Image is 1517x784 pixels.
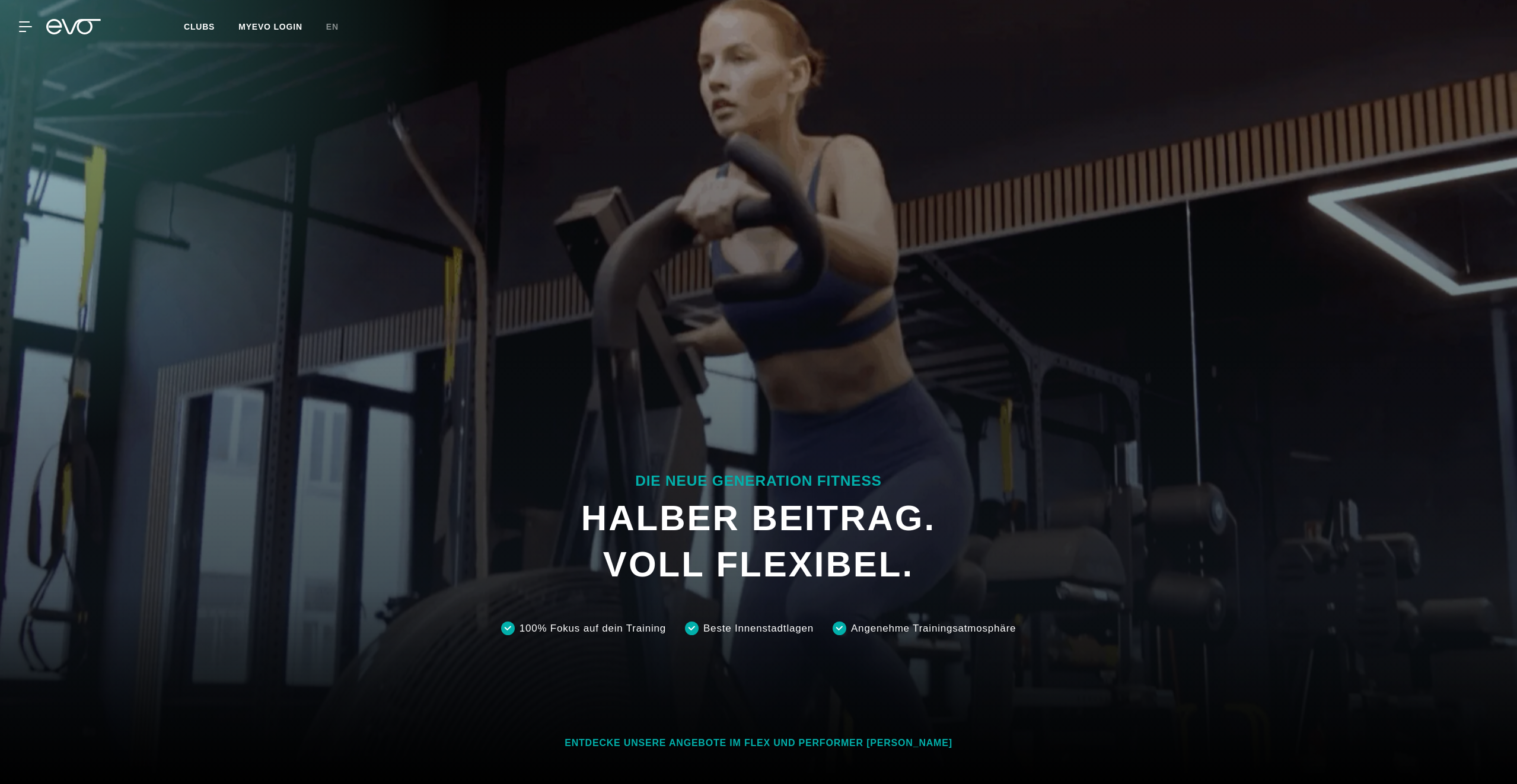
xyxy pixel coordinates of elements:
div: 100% Fokus auf dein Training [520,621,666,636]
div: ENTDECKE UNSERE ANGEBOTE IM FLEX UND PERFORMER [PERSON_NAME] [565,737,952,750]
h1: HALBER BEITRAG. VOLL FLEXIBEL. [581,495,936,588]
a: Clubs [184,21,238,31]
div: DIE NEUE GENERATION FITNESS [581,471,936,490]
a: en [326,20,353,34]
div: Angenehme Trainingsatmosphäre [851,621,1016,636]
span: Clubs [184,22,215,31]
span: en [326,22,339,31]
a: MYEVO LOGIN [238,22,302,31]
div: Beste Innenstadtlagen [703,621,814,636]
